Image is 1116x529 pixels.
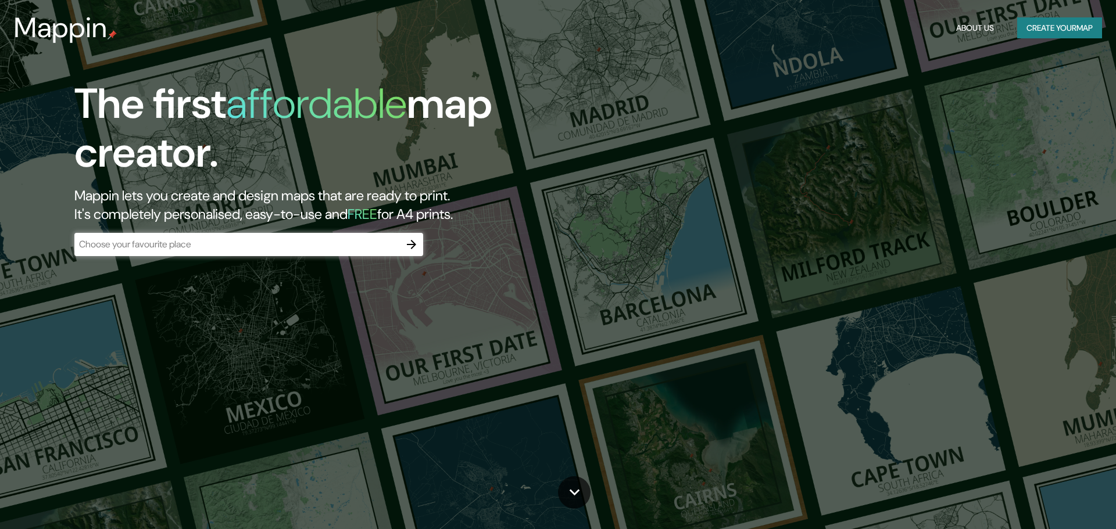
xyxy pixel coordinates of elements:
input: Choose your favourite place [74,237,400,251]
h3: Mappin [14,12,108,44]
button: Create yourmap [1017,17,1102,39]
h2: Mappin lets you create and design maps that are ready to print. It's completely personalised, eas... [74,186,632,224]
iframe: Help widget launcher [1013,484,1103,516]
h1: The first map creator. [74,80,632,186]
button: About Us [952,17,999,39]
img: mappin-pin [108,30,117,39]
h5: FREE [348,205,377,223]
h1: affordable [226,77,407,131]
